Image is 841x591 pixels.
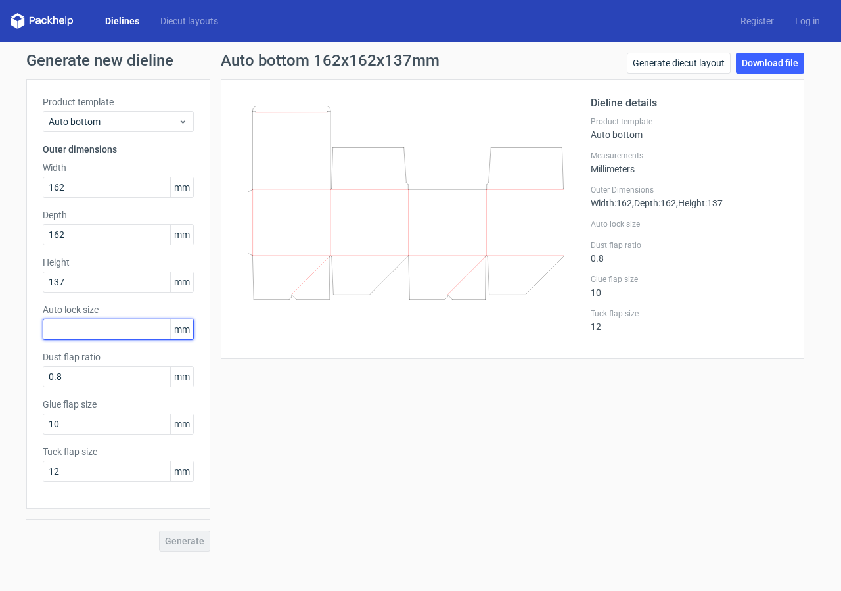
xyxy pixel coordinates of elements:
span: mm [170,225,193,245]
label: Height [43,256,194,269]
label: Dust flap ratio [43,350,194,364]
div: 10 [591,274,788,298]
a: Download file [736,53,804,74]
span: mm [170,177,193,197]
span: , Depth : 162 [632,198,676,208]
span: mm [170,272,193,292]
h2: Dieline details [591,95,788,111]
span: mm [170,461,193,481]
span: , Height : 137 [676,198,723,208]
h1: Generate new dieline [26,53,815,68]
a: Diecut layouts [150,14,229,28]
div: 12 [591,308,788,332]
label: Dust flap ratio [591,240,788,250]
label: Auto lock size [591,219,788,229]
label: Tuck flap size [43,445,194,458]
a: Register [730,14,784,28]
label: Product template [591,116,788,127]
label: Outer Dimensions [591,185,788,195]
span: mm [170,414,193,434]
a: Generate diecut layout [627,53,731,74]
label: Depth [43,208,194,222]
h1: Auto bottom 162x162x137mm [221,53,440,68]
label: Tuck flap size [591,308,788,319]
label: Measurements [591,151,788,161]
label: Glue flap size [43,398,194,411]
label: Auto lock size [43,303,194,316]
div: Auto bottom [591,116,788,140]
a: Log in [784,14,830,28]
div: Millimeters [591,151,788,174]
span: mm [170,319,193,339]
span: Auto bottom [49,115,178,128]
a: Dielines [95,14,150,28]
span: mm [170,367,193,387]
label: Width [43,161,194,174]
span: Width : 162 [591,198,632,208]
label: Glue flap size [591,274,788,285]
h3: Outer dimensions [43,143,194,156]
div: 0.8 [591,240,788,264]
label: Product template [43,95,194,108]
